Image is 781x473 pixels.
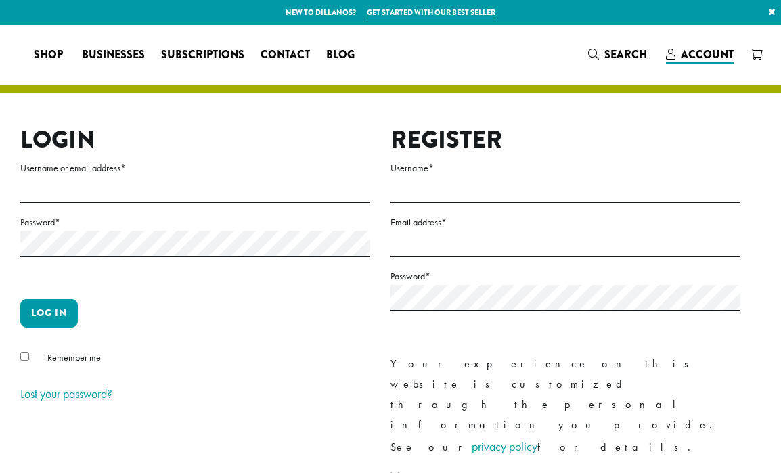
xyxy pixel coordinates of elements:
span: Remember me [47,351,101,363]
p: Your experience on this website is customized through the personal information you provide. See o... [390,354,740,458]
a: Shop [26,44,74,66]
label: Username [390,160,740,177]
label: Password [20,214,370,231]
label: Email address [390,214,740,231]
h2: Login [20,125,370,154]
a: Get started with our best seller [367,7,495,18]
label: Username or email address [20,160,370,177]
button: Log in [20,299,78,328]
span: Businesses [82,47,145,64]
span: Shop [34,47,63,64]
a: Search [580,43,658,66]
a: privacy policy [472,438,537,454]
span: Contact [261,47,310,64]
span: Blog [326,47,355,64]
span: Subscriptions [161,47,244,64]
label: Password [390,268,740,285]
span: Account [681,47,734,62]
h2: Register [390,125,740,154]
a: Lost your password? [20,386,112,401]
span: Search [604,47,647,62]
